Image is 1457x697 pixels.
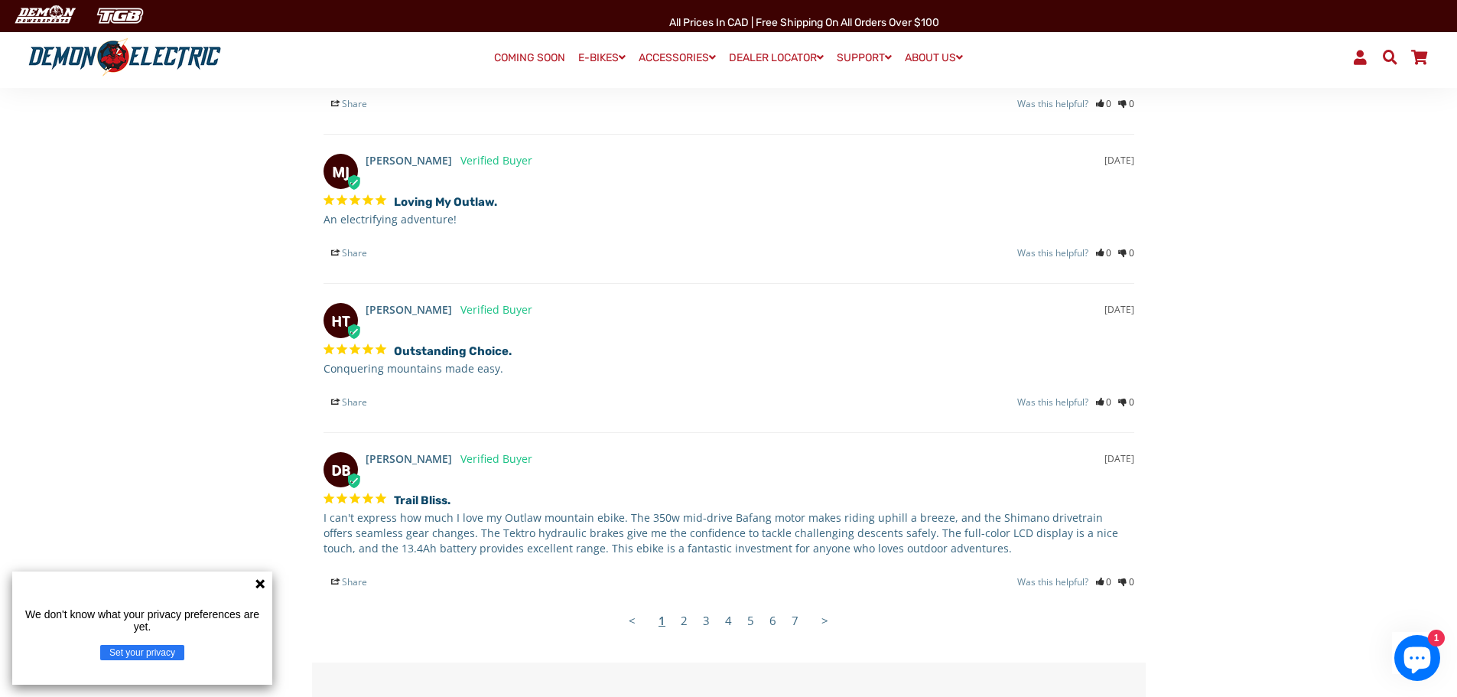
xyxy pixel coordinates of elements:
p: We don't know what your privacy preferences are yet. [18,608,266,633]
a: ABOUT US [899,47,968,69]
a: Page 7 [784,605,806,636]
span: All Prices in CAD | Free shipping on all orders over $100 [669,16,939,29]
span: Share [324,574,375,590]
a: Rate review as not helpful [1118,575,1133,588]
a: Page 2 [673,605,695,636]
span: Share [324,394,375,410]
a: Page 1 [651,605,673,636]
div: HT [324,303,358,338]
a: Page 5 [740,605,762,636]
i: 0 [1096,396,1111,409]
strong: [PERSON_NAME] [366,153,452,168]
i: 0 [1118,575,1133,589]
div: [DATE] [1104,452,1134,466]
a: Rate review as not helpful [1118,97,1133,110]
img: Demon Electric logo [23,37,226,77]
ul: Reviews Pagination [324,612,1134,630]
i: 0 [1118,246,1133,260]
i: 0 [1118,396,1133,409]
p: I can't express how much I love my Outlaw mountain ebike. The 350w mid-drive Bafang motor makes r... [324,510,1134,556]
a: Rate review as helpful [1096,246,1111,259]
h3: Trail Bliss. [394,491,450,510]
div: MJ [324,154,358,189]
a: Rate review as helpful [1096,396,1111,409]
h3: Loving My Outlaw. [394,193,497,211]
a: Page 4 [717,605,740,636]
a: Page 6 [762,605,784,636]
p: An electrifying adventure! [324,212,1134,227]
a: COMING SOON [489,47,571,69]
p: Conquering mountains made easy. [324,361,1134,376]
a: SUPPORT [831,47,897,69]
strong: [PERSON_NAME] [366,451,452,466]
span: 5-Star Rating Review [322,189,387,212]
button: Set your privacy [100,645,184,660]
div: Was this helpful? [1017,97,1134,111]
a: E-BIKES [573,47,631,69]
a: Rate review as helpful [1096,575,1111,588]
a: Rate review as helpful [1096,97,1111,110]
a: Page 3 [695,605,717,636]
a: DEALER LOCATOR [724,47,829,69]
img: Demon Electric [8,3,81,28]
i: 0 [1096,97,1111,111]
img: TGB Canada [89,3,151,28]
div: [DATE] [1104,154,1134,168]
div: Was this helpful? [1017,575,1134,589]
i: 0 [1118,97,1133,111]
a: ACCESSORIES [633,47,721,69]
span: 5-Star Rating Review [322,338,387,361]
strong: [PERSON_NAME] [366,302,452,317]
div: Was this helpful? [1017,396,1134,409]
a: Next page [814,605,836,636]
h3: Outstanding Choice. [394,342,512,360]
i: 0 [1096,575,1111,589]
a: Rate review as not helpful [1118,396,1133,409]
div: [DATE] [1104,303,1134,317]
i: 0 [1096,246,1111,260]
div: Was this helpful? [1017,246,1134,260]
inbox-online-store-chat: Shopify online store chat [1390,635,1445,685]
div: DB [324,452,358,487]
span: 5-Star Rating Review [322,487,387,510]
a: Rate review as not helpful [1118,246,1133,259]
span: Share [324,96,375,112]
span: Share [324,245,375,261]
